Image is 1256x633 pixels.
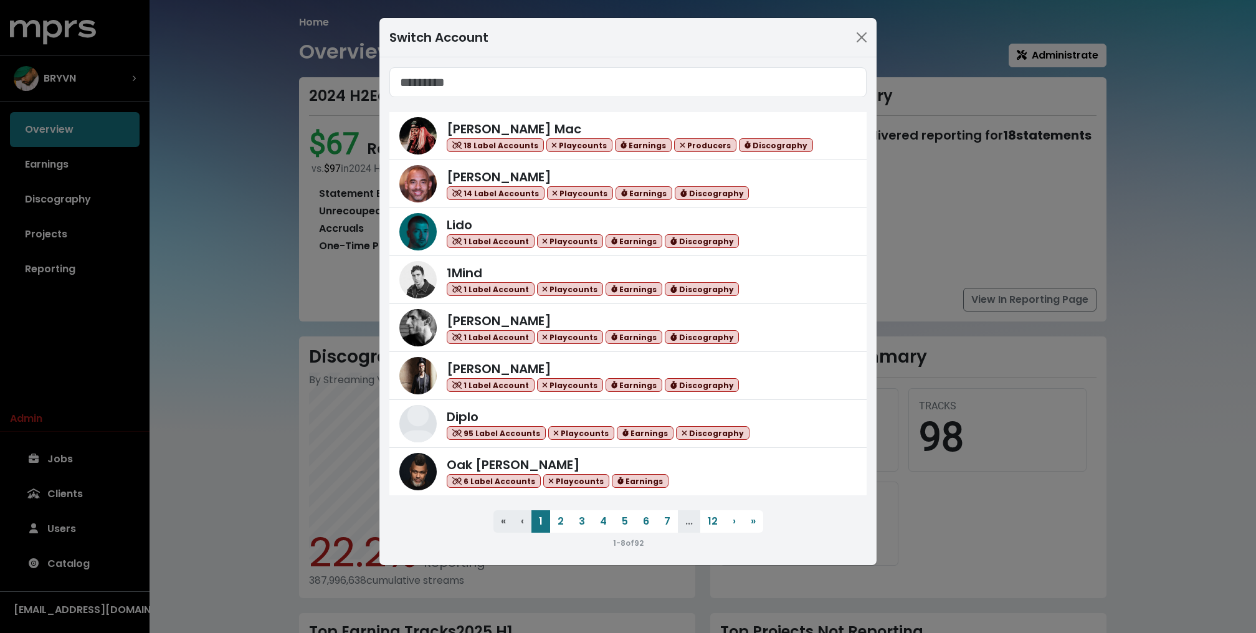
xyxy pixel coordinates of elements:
[665,378,739,393] span: Discography
[389,304,867,352] a: Vic Dimotsis[PERSON_NAME] 1 Label Account Playcounts Earnings Discography
[447,312,551,330] span: [PERSON_NAME]
[389,256,867,304] a: 1Mind1Mind 1 Label Account Playcounts Earnings Discography
[676,426,749,440] span: Discography
[537,234,604,249] span: Playcounts
[389,160,867,208] a: Harvey Mason Jr[PERSON_NAME] 14 Label Accounts Playcounts Earnings Discography
[543,474,610,488] span: Playcounts
[531,510,550,533] button: 1
[447,138,544,153] span: 18 Label Accounts
[571,510,592,533] button: 3
[447,378,535,393] span: 1 Label Account
[606,378,662,393] span: Earnings
[389,112,867,160] a: Keegan Mac[PERSON_NAME] Mac 18 Label Accounts Playcounts Earnings Producers Discography
[613,538,644,548] small: 1 - 8 of 92
[389,208,867,256] a: LidoLido 1 Label Account Playcounts Earnings Discography
[852,27,872,47] button: Close
[389,448,867,495] a: Oak FelderOak [PERSON_NAME] 6 Label Accounts Playcounts Earnings
[592,510,614,533] button: 4
[389,28,488,47] div: Switch Account
[447,264,482,282] span: 1Mind
[389,67,867,97] input: Search accounts
[447,408,478,426] span: Diplo
[399,117,437,155] img: Keegan Mac
[447,120,581,138] span: [PERSON_NAME] Mac
[739,138,813,153] span: Discography
[733,514,736,528] span: ›
[537,378,604,393] span: Playcounts
[751,514,756,528] span: »
[674,138,736,153] span: Producers
[547,186,614,201] span: Playcounts
[617,426,673,440] span: Earnings
[399,309,437,346] img: Vic Dimotsis
[399,165,437,202] img: Harvey Mason Jr
[399,261,437,298] img: 1Mind
[447,330,535,345] span: 1 Label Account
[447,168,551,186] span: [PERSON_NAME]
[447,474,541,488] span: 6 Label Accounts
[546,138,613,153] span: Playcounts
[606,234,662,249] span: Earnings
[399,453,437,490] img: Oak Felder
[447,360,551,378] span: [PERSON_NAME]
[700,510,725,533] button: 12
[399,405,437,442] img: Diplo
[606,330,662,345] span: Earnings
[612,474,668,488] span: Earnings
[657,510,678,533] button: 7
[447,426,546,440] span: 95 Label Accounts
[447,216,472,234] span: Lido
[615,138,672,153] span: Earnings
[537,282,604,297] span: Playcounts
[399,357,437,394] img: Adam Anders
[537,330,604,345] span: Playcounts
[447,456,580,474] span: Oak [PERSON_NAME]
[614,510,635,533] button: 5
[616,186,672,201] span: Earnings
[606,282,662,297] span: Earnings
[665,330,739,345] span: Discography
[665,282,739,297] span: Discography
[399,213,437,250] img: Lido
[675,186,749,201] span: Discography
[389,400,867,448] a: DiploDiplo 95 Label Accounts Playcounts Earnings Discography
[447,186,545,201] span: 14 Label Accounts
[389,352,867,400] a: Adam Anders[PERSON_NAME] 1 Label Account Playcounts Earnings Discography
[447,282,535,297] span: 1 Label Account
[548,426,615,440] span: Playcounts
[665,234,739,249] span: Discography
[635,510,657,533] button: 6
[447,234,535,249] span: 1 Label Account
[550,510,571,533] button: 2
